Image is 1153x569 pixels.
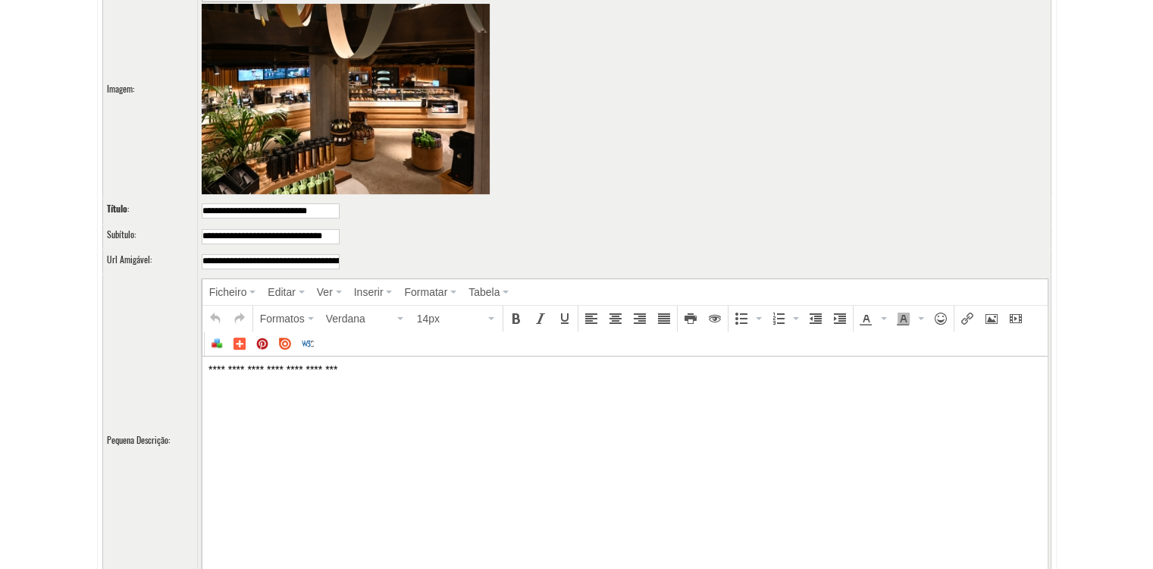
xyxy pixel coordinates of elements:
span: Formatos [260,313,305,325]
div: Insert/edit image [980,307,1003,330]
div: Undo [204,307,227,330]
div: Underline [553,307,576,330]
label: Url Amigável [107,253,150,266]
div: Insert/edit media [1004,307,1027,330]
span: Inserir [354,286,384,298]
span: Verdana [326,311,394,326]
div: Preview [703,307,726,330]
label: Imagem [107,83,133,96]
div: Align center [604,307,627,330]
span: Editar [268,286,296,298]
div: Text color [855,307,891,330]
div: Decrease indent [804,307,827,330]
div: Insert Pinterest [252,333,273,354]
div: Redo [228,307,251,330]
td: : [102,249,197,274]
div: W3C Validator [297,333,318,354]
label: Pequena Descrição [107,434,168,447]
div: Insert Issuu [274,333,296,354]
div: Insert Component [206,333,227,354]
div: Font Sizes [412,307,501,330]
div: Align right [628,307,651,330]
div: Insert Addthis [229,333,250,354]
div: Background color [892,307,928,330]
div: Font Family [321,307,410,330]
td: : [102,199,197,224]
div: Align left [580,307,603,330]
div: Increase indent [829,307,851,330]
div: Insert/edit link [956,307,979,330]
span: Ficheiro [209,286,247,298]
img: small_noticia_1757669506_1310.jpg [202,4,490,194]
div: Justify [653,307,675,330]
div: Bold [505,307,528,330]
span: Tabela [468,286,500,298]
div: Italic [529,307,552,330]
span: Ver [317,286,333,298]
td: : [102,224,197,249]
span: 14px [417,311,485,326]
div: Print [679,307,702,330]
div: Bullet list [730,307,766,330]
label: Título [107,203,127,215]
label: Subítulo [107,228,134,241]
div: Numbered list [767,307,803,330]
span: Formatar [404,286,447,298]
div: Emoticons [929,307,952,330]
